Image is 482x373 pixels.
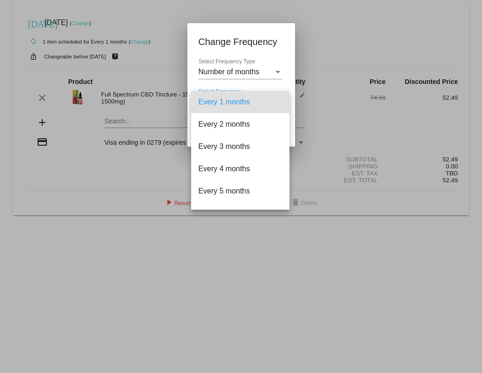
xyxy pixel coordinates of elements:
[199,113,282,135] span: Every 2 months
[199,202,282,225] span: Every 6 months
[199,91,282,113] span: Every 1 months
[199,135,282,158] span: Every 3 months
[199,158,282,180] span: Every 4 months
[199,180,282,202] span: Every 5 months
